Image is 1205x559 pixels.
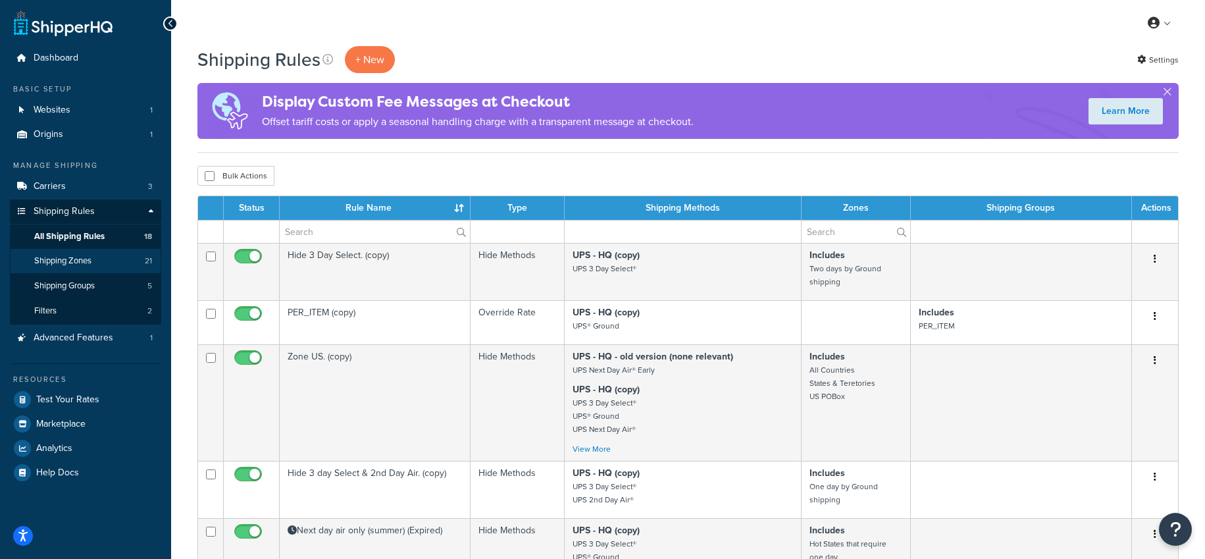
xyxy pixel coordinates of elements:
[10,46,161,70] a: Dashboard
[345,46,395,73] p: + New
[280,221,470,243] input: Search
[34,181,66,192] span: Carriers
[573,320,619,332] small: UPS® Ground
[280,300,471,344] td: PER_ITEM (copy)
[10,326,161,350] li: Advanced Features
[34,53,78,64] span: Dashboard
[262,113,694,131] p: Offset tariff costs or apply a seasonal handling charge with a transparent message at checkout.
[34,333,113,344] span: Advanced Features
[10,98,161,122] a: Websites 1
[150,105,153,116] span: 1
[10,122,161,147] li: Origins
[10,461,161,485] a: Help Docs
[10,160,161,171] div: Manage Shipping
[809,364,875,402] small: All Countries States & Teretories US POBox
[809,248,845,262] strong: Includes
[1089,98,1163,124] a: Learn More
[573,397,636,435] small: UPS 3 Day Select® UPS® Ground UPS Next Day Air®
[145,255,152,267] span: 21
[144,231,152,242] span: 18
[262,91,694,113] h4: Display Custom Fee Messages at Checkout
[10,249,161,273] a: Shipping Zones 21
[10,200,161,325] li: Shipping Rules
[471,300,565,344] td: Override Rate
[36,467,79,479] span: Help Docs
[573,466,640,480] strong: UPS - HQ (copy)
[147,306,152,317] span: 2
[573,263,636,275] small: UPS 3 Day Select®
[573,248,640,262] strong: UPS - HQ (copy)
[10,326,161,350] a: Advanced Features 1
[10,98,161,122] li: Websites
[802,196,911,220] th: Zones
[34,105,70,116] span: Websites
[36,419,86,430] span: Marketplace
[471,344,565,461] td: Hide Methods
[573,383,640,396] strong: UPS - HQ (copy)
[280,243,471,300] td: Hide 3 Day Select. (copy)
[1137,51,1179,69] a: Settings
[34,231,105,242] span: All Shipping Rules
[10,84,161,95] div: Basic Setup
[36,394,99,406] span: Test Your Rates
[10,299,161,323] li: Filters
[34,280,95,292] span: Shipping Groups
[197,166,274,186] button: Bulk Actions
[802,221,910,243] input: Search
[10,200,161,224] a: Shipping Rules
[10,374,161,385] div: Resources
[10,174,161,199] a: Carriers 3
[573,364,655,376] small: UPS Next Day Air® Early
[573,443,611,455] a: View More
[10,174,161,199] li: Carriers
[10,388,161,412] a: Test Your Rates
[911,196,1132,220] th: Shipping Groups
[10,437,161,460] a: Analytics
[148,181,153,192] span: 3
[10,225,161,249] li: All Shipping Rules
[10,225,161,249] a: All Shipping Rules 18
[34,206,95,217] span: Shipping Rules
[573,306,640,319] strong: UPS - HQ (copy)
[10,299,161,323] a: Filters 2
[809,263,881,288] small: Two days by Ground shipping
[471,196,565,220] th: Type
[809,481,878,506] small: One day by Ground shipping
[280,196,471,220] th: Rule Name : activate to sort column ascending
[471,243,565,300] td: Hide Methods
[573,350,733,363] strong: UPS - HQ - old version (none relevant)
[10,122,161,147] a: Origins 1
[1159,513,1192,546] button: Open Resource Center
[197,83,262,139] img: duties-banner-06bc72dcb5fe05cb3f9472aba00be2ae8eb53ab6f0d8bb03d382ba314ac3c341.png
[809,466,845,480] strong: Includes
[565,196,802,220] th: Shipping Methods
[10,249,161,273] li: Shipping Zones
[36,443,72,454] span: Analytics
[224,196,280,220] th: Status
[34,255,91,267] span: Shipping Zones
[10,274,161,298] a: Shipping Groups 5
[34,306,57,317] span: Filters
[919,306,954,319] strong: Includes
[809,523,845,537] strong: Includes
[1132,196,1178,220] th: Actions
[280,344,471,461] td: Zone US. (copy)
[10,274,161,298] li: Shipping Groups
[919,320,955,332] small: PER_ITEM
[573,481,636,506] small: UPS 3 Day Select® UPS 2nd Day Air®
[10,412,161,436] a: Marketplace
[147,280,152,292] span: 5
[471,461,565,518] td: Hide Methods
[150,333,153,344] span: 1
[573,523,640,537] strong: UPS - HQ (copy)
[34,129,63,140] span: Origins
[280,461,471,518] td: Hide 3 day Select & 2nd Day Air. (copy)
[150,129,153,140] span: 1
[14,10,113,36] a: ShipperHQ Home
[197,47,320,72] h1: Shipping Rules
